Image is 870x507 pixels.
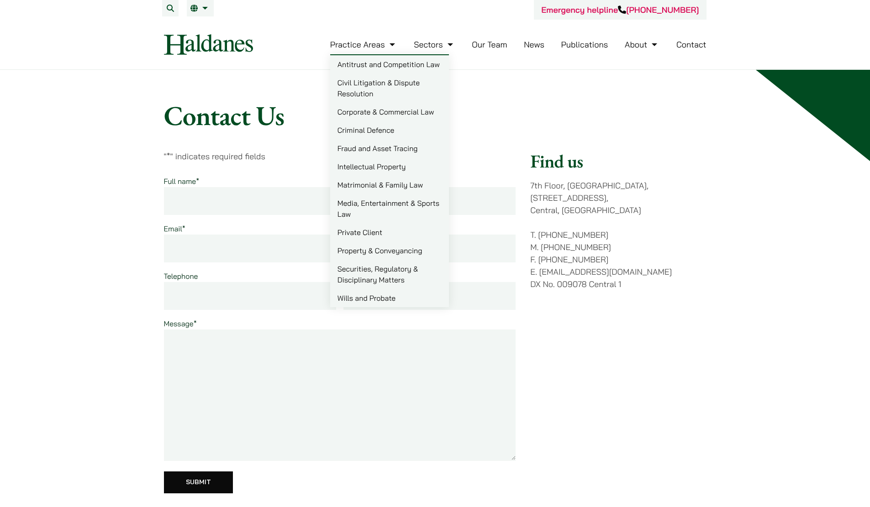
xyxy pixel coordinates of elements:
[330,103,449,121] a: Corporate & Commercial Law
[330,39,397,50] a: Practice Areas
[330,223,449,241] a: Private Client
[625,39,659,50] a: About
[164,471,233,493] input: Submit
[190,5,210,12] a: EN
[541,5,699,15] a: Emergency helpline[PHONE_NUMBER]
[164,319,197,328] label: Message
[164,272,198,281] label: Telephone
[330,139,449,157] a: Fraud and Asset Tracing
[330,121,449,139] a: Criminal Defence
[530,150,706,172] h2: Find us
[330,73,449,103] a: Civil Litigation & Dispute Resolution
[330,194,449,223] a: Media, Entertainment & Sports Law
[164,34,253,55] img: Logo of Haldanes
[164,99,707,132] h1: Contact Us
[472,39,507,50] a: Our Team
[330,260,449,289] a: Securities, Regulatory & Disciplinary Matters
[330,55,449,73] a: Antitrust and Competition Law
[330,289,449,307] a: Wills and Probate
[561,39,608,50] a: Publications
[330,241,449,260] a: Property & Conveyancing
[530,179,706,216] p: 7th Floor, [GEOGRAPHIC_DATA], [STREET_ADDRESS], Central, [GEOGRAPHIC_DATA]
[164,224,185,233] label: Email
[164,177,200,186] label: Full name
[676,39,707,50] a: Contact
[524,39,544,50] a: News
[164,150,516,162] p: " " indicates required fields
[330,176,449,194] a: Matrimonial & Family Law
[330,157,449,176] a: Intellectual Property
[530,229,706,290] p: T. [PHONE_NUMBER] M. [PHONE_NUMBER] F. [PHONE_NUMBER] E. [EMAIL_ADDRESS][DOMAIN_NAME] DX No. 0090...
[414,39,455,50] a: Sectors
